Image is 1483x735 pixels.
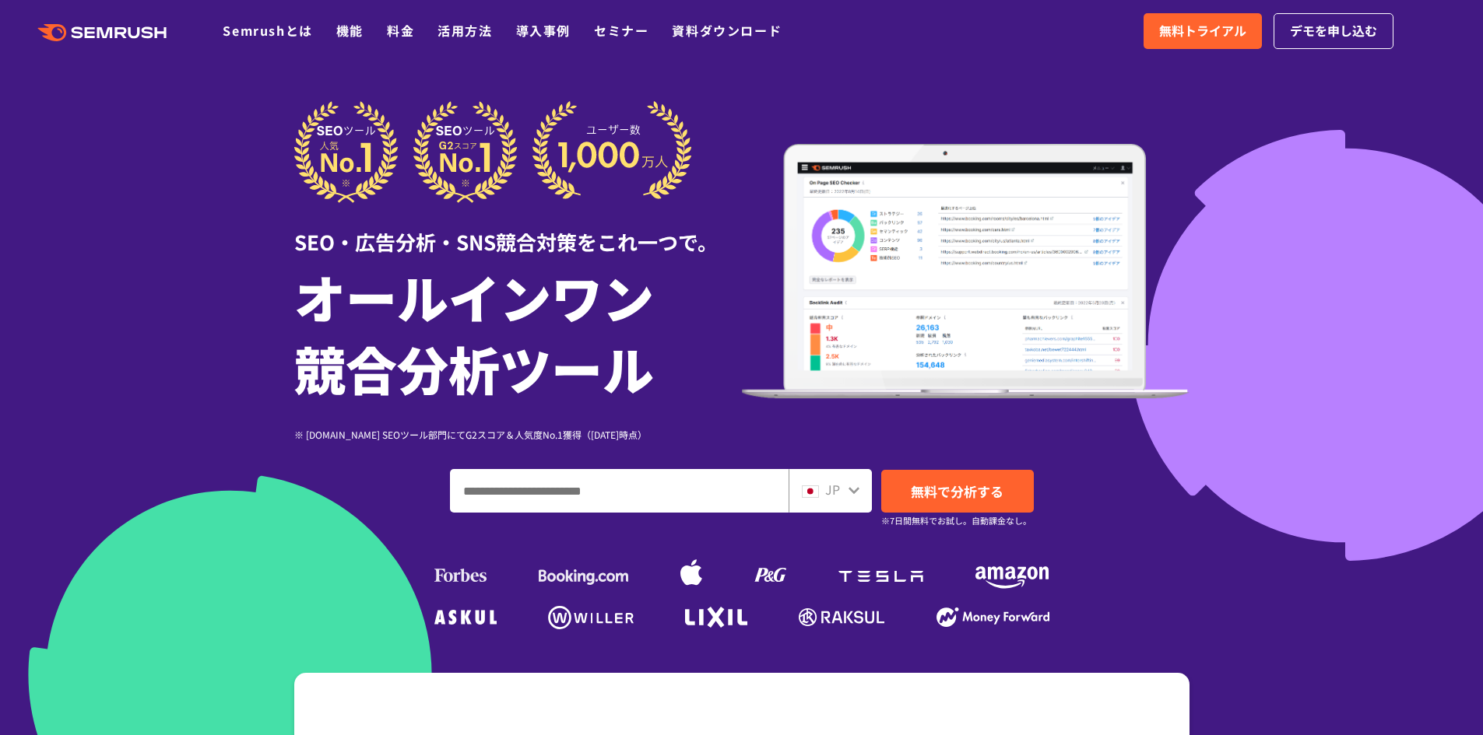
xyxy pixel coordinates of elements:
[387,21,414,40] a: 料金
[1159,21,1246,41] span: 無料トライアル
[294,203,742,257] div: SEO・広告分析・SNS競合対策をこれ一つで。
[594,21,648,40] a: セミナー
[825,480,840,499] span: JP
[881,470,1034,513] a: 無料で分析する
[336,21,364,40] a: 機能
[881,513,1031,528] small: ※7日間無料でお試し。自動課金なし。
[1290,21,1377,41] span: デモを申し込む
[516,21,571,40] a: 導入事例
[294,261,742,404] h1: オールインワン 競合分析ツール
[1274,13,1393,49] a: デモを申し込む
[672,21,782,40] a: 資料ダウンロード
[451,470,788,512] input: ドメイン、キーワードまたはURLを入力してください
[438,21,492,40] a: 活用方法
[1144,13,1262,49] a: 無料トライアル
[294,427,742,442] div: ※ [DOMAIN_NAME] SEOツール部門にてG2スコア＆人気度No.1獲得（[DATE]時点）
[223,21,312,40] a: Semrushとは
[911,481,1003,501] span: 無料で分析する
